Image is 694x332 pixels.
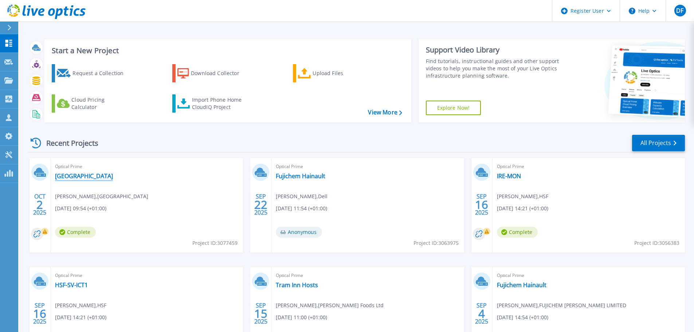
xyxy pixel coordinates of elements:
[28,134,108,152] div: Recent Projects
[55,313,106,321] span: [DATE] 14:21 (+01:00)
[276,313,327,321] span: [DATE] 11:00 (+01:00)
[293,64,374,82] a: Upload Files
[276,192,328,200] span: [PERSON_NAME] , Dell
[254,191,268,218] div: SEP 2025
[33,300,47,327] div: SEP 2025
[426,45,562,55] div: Support Video Library
[497,272,681,280] span: Optical Prime
[676,8,683,13] span: DF
[276,204,327,212] span: [DATE] 11:54 (+01:00)
[478,310,485,317] span: 4
[497,301,626,309] span: [PERSON_NAME] , FUJICHEM [PERSON_NAME] LIMITED
[36,202,43,208] span: 2
[497,172,521,180] a: IRE-MON
[55,192,148,200] span: [PERSON_NAME] , [GEOGRAPHIC_DATA]
[55,163,239,171] span: Optical Prime
[71,96,130,111] div: Cloud Pricing Calculator
[276,281,318,289] a: Tram Inn Hosts
[276,172,325,180] a: Fujichem Hainault
[475,191,489,218] div: SEP 2025
[55,172,113,180] a: [GEOGRAPHIC_DATA]
[192,96,249,111] div: Import Phone Home CloudIQ Project
[634,239,679,247] span: Project ID: 3056383
[33,310,46,317] span: 16
[313,66,371,81] div: Upload Files
[497,163,681,171] span: Optical Prime
[254,310,267,317] span: 15
[52,94,133,113] a: Cloud Pricing Calculator
[55,281,88,289] a: HSF-SV-ICT1
[276,272,459,280] span: Optical Prime
[55,227,96,238] span: Complete
[413,239,459,247] span: Project ID: 3063975
[52,47,402,55] h3: Start a New Project
[368,109,402,116] a: View More
[55,272,239,280] span: Optical Prime
[632,135,685,151] a: All Projects
[192,239,238,247] span: Project ID: 3077459
[426,101,481,115] a: Explore Now!
[55,204,106,212] span: [DATE] 09:54 (+01:00)
[497,281,546,289] a: Fujichem Hainault
[276,227,322,238] span: Anonymous
[72,66,131,81] div: Request a Collection
[254,202,267,208] span: 22
[254,300,268,327] div: SEP 2025
[191,66,249,81] div: Download Collector
[172,64,254,82] a: Download Collector
[276,163,459,171] span: Optical Prime
[497,204,548,212] span: [DATE] 14:21 (+01:00)
[426,58,562,79] div: Find tutorials, instructional guides and other support videos to help you make the most of your L...
[475,202,488,208] span: 16
[33,191,47,218] div: OCT 2025
[497,192,548,200] span: [PERSON_NAME] , HSF
[276,301,384,309] span: [PERSON_NAME] , [PERSON_NAME] Foods Ltd
[497,313,548,321] span: [DATE] 14:54 (+01:00)
[52,64,133,82] a: Request a Collection
[475,300,489,327] div: SEP 2025
[497,227,538,238] span: Complete
[55,301,106,309] span: [PERSON_NAME] , HSF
